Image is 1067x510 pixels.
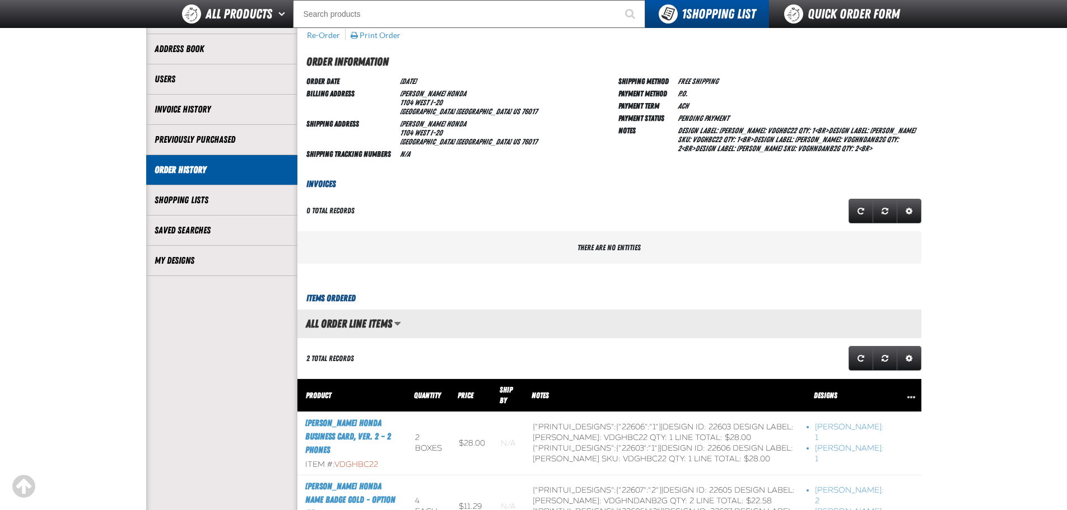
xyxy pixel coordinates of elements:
[155,194,289,207] a: Shopping Lists
[155,103,289,116] a: Invoice History
[458,391,473,400] span: Price
[618,99,673,111] td: Payment Term
[306,205,355,216] div: 0 total records
[873,199,897,223] a: Reset grid action
[451,412,493,475] td: $28.00
[155,224,289,237] a: Saved Searches
[400,149,410,158] span: N/A
[155,43,289,55] a: Address Book
[678,114,729,123] span: Pending payment
[678,77,718,86] span: Free Shipping
[618,124,673,154] td: Notes
[306,30,341,40] button: Re-Order
[297,177,921,191] h3: Invoices
[400,77,416,86] span: [DATE]
[306,117,395,147] td: Shipping Address
[849,346,873,371] a: Refresh grid action
[849,199,873,223] a: Refresh grid action
[678,126,916,153] span: Design Label: [PERSON_NAME]: VDGHBC22 Qty: 1<br>Design Label: [PERSON_NAME] Sku: VDGHBC22 Qty: 1<...
[618,111,673,124] td: Payment Status
[155,254,289,267] a: My Designs
[306,353,354,364] div: 2 total records
[678,101,688,110] span: ACH
[155,163,289,176] a: Order History
[306,147,395,160] td: Shipping Tracking Numbers
[306,74,395,87] td: Order Date
[334,460,378,469] span: VDGHBC22
[155,133,289,146] a: Previously Purchased
[305,460,400,470] div: Item #:
[873,346,897,371] a: Reset grid action
[456,137,511,146] span: [GEOGRAPHIC_DATA]
[682,6,686,22] strong: 1
[525,412,807,475] td: {"printui_designs":{"22606":"1"}}Design Id: 22603 Design Label: [PERSON_NAME]: VDGHBC22 Qty: 1 Li...
[897,346,921,371] a: Expand or Collapse Grid Settings
[350,30,401,40] button: Print Order
[407,412,451,475] td: 2 boxes
[400,119,467,128] span: [PERSON_NAME] Honda
[306,391,331,400] span: Product
[618,74,673,87] td: Shipping Method
[206,4,272,24] span: All Products
[678,89,687,98] span: P.O.
[512,137,520,146] span: US
[414,391,441,400] span: Quantity
[815,443,885,465] a: [PERSON_NAME]: 1
[512,107,520,116] span: US
[297,317,392,330] h2: All Order Line Items
[11,474,36,499] div: Scroll to the top
[155,73,289,86] a: Users
[521,107,537,116] bdo: 76017
[618,87,673,99] td: Payment Method
[400,128,442,137] span: 1104 West I-20
[400,98,442,107] span: 1104 West I-20
[815,485,885,507] a: [PERSON_NAME]: 2
[532,391,549,400] span: Notes
[682,6,756,22] span: Shopping List
[893,379,921,412] th: Row actions
[814,391,837,400] span: Designs
[815,422,885,443] a: [PERSON_NAME]: 1
[394,314,401,333] button: Manage grid views. Current view is All Order Line Items
[500,385,512,405] span: Ship By
[400,89,467,98] span: [PERSON_NAME] Honda
[400,137,455,146] span: [GEOGRAPHIC_DATA]
[400,107,455,116] span: [GEOGRAPHIC_DATA]
[493,412,525,475] td: Blank
[305,418,391,455] a: [PERSON_NAME] Honda Business Card, Ver. 2 – 2 Phones
[577,243,641,252] span: There are no entities
[297,292,921,305] h3: Items Ordered
[521,137,537,146] bdo: 76017
[306,87,395,117] td: Billing Address
[897,199,921,223] a: Expand or Collapse Grid Settings
[456,107,511,116] span: [GEOGRAPHIC_DATA]
[306,53,921,70] h2: Order Information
